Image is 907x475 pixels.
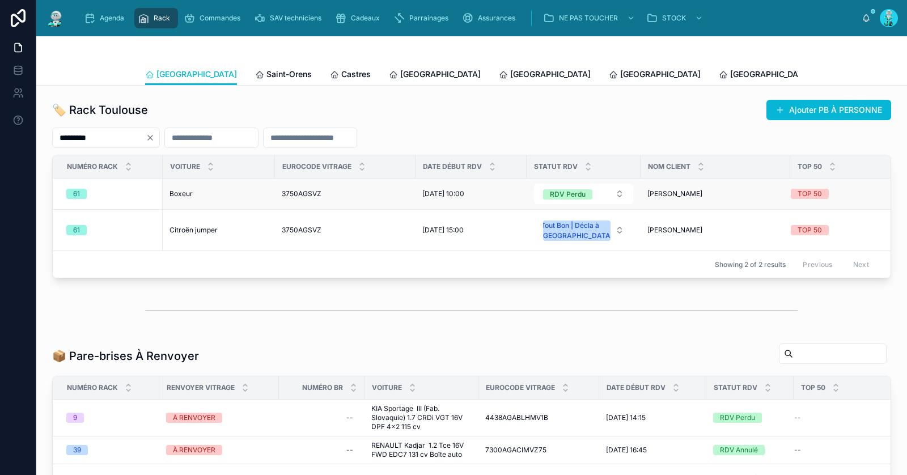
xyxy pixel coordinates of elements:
div: TOP 50 [798,225,822,235]
div: 61 [73,225,80,235]
span: Date Début RDV [423,162,482,171]
div: TOP 50 [798,189,822,199]
div: -- [346,446,353,455]
span: [DATE] 15:00 [422,226,464,235]
a: Select Button [533,214,634,246]
a: 61 [66,225,156,235]
a: 7300AGACIMVZ75 [485,446,592,455]
a: Select Button [533,183,634,205]
span: Parrainages [409,14,448,23]
span: TOP 50 [798,162,822,171]
a: -- [794,446,884,455]
span: 3750AGSVZ [282,189,321,198]
span: Numéro Rack [67,383,118,392]
a: Agenda [80,8,132,28]
a: TOP 50 [791,225,884,235]
span: Date Début RDV [607,383,666,392]
span: 7300AGACIMVZ75 [485,446,546,455]
span: -- [794,413,801,422]
button: Clear [146,133,159,142]
span: -- [794,446,801,455]
a: Assurances [459,8,523,28]
div: scrollable content [75,6,862,31]
span: Voiture [170,162,200,171]
h1: 📦 Pare-brises À Renvoyer [52,348,199,364]
span: NE PAS TOUCHER [559,14,618,23]
span: [GEOGRAPHIC_DATA] [156,69,237,80]
span: Renvoyer Vitrage [167,383,235,392]
span: Statut RDV [534,162,578,171]
a: [DATE] 10:00 [422,189,520,198]
a: RENAULT Kadjar 1.2 Tce 16V FWD EDC7 131 cv Boîte auto [371,441,472,459]
span: Agenda [100,14,124,23]
span: TOP 50 [801,383,825,392]
a: Commandes [180,8,248,28]
span: Showing 2 of 2 results [715,260,786,269]
span: Cadeaux [351,14,380,23]
a: Castres [330,64,371,87]
a: [DATE] 14:15 [606,413,700,422]
span: Citroën jumper [169,226,218,235]
a: RDV Perdu [713,413,787,423]
a: 3750AGSVZ [282,226,409,235]
a: TOP 50 [791,189,884,199]
div: À RENVOYER [173,445,215,455]
span: [GEOGRAPHIC_DATA] [730,69,811,80]
div: 39 [73,445,81,455]
button: Ajouter PB À PERSONNE [766,100,891,120]
a: [DATE] 15:00 [422,226,520,235]
a: 4438AGABLHMV1B [485,413,592,422]
button: Select Button [534,215,633,245]
a: SAV techniciens [251,8,329,28]
a: 61 [66,189,156,199]
div: 9 [73,413,77,423]
span: Voiture [372,383,402,392]
div: 61 [73,189,80,199]
span: Rack [154,14,170,23]
a: [GEOGRAPHIC_DATA] [719,64,811,87]
div: RDV Perdu [720,413,755,423]
span: Saint-Orens [266,69,312,80]
a: [GEOGRAPHIC_DATA] [145,64,237,86]
span: Numéro Rack [67,162,118,171]
a: -- [286,409,358,427]
span: [PERSON_NAME] [647,189,702,198]
a: STOCK [643,8,709,28]
a: À RENVOYER [166,413,272,423]
a: -- [286,441,358,459]
a: Boxeur [169,189,268,198]
span: [GEOGRAPHIC_DATA] [400,69,481,80]
div: À RENVOYER [173,413,215,423]
a: [GEOGRAPHIC_DATA] [609,64,701,87]
div: RDV Annulé [720,445,758,455]
a: Saint-Orens [255,64,312,87]
a: [GEOGRAPHIC_DATA] [499,64,591,87]
a: Rack [134,8,178,28]
span: Boxeur [169,189,193,198]
a: [GEOGRAPHIC_DATA] [389,64,481,87]
span: [DATE] 10:00 [422,189,464,198]
a: À RENVOYER [166,445,272,455]
a: 9 [66,413,152,423]
span: Castres [341,69,371,80]
div: Tout Bon | Décla à [GEOGRAPHIC_DATA] [541,220,613,241]
a: RDV Annulé [713,445,787,455]
span: STOCK [662,14,686,23]
a: Cadeaux [332,8,388,28]
span: [GEOGRAPHIC_DATA] [510,69,591,80]
span: Statut RDV [714,383,757,392]
span: 4438AGABLHMV1B [485,413,548,422]
span: [DATE] 14:15 [606,413,646,422]
a: KIA Sportage III (Fab. Slovaquie) 1.7 CRDi VGT 16V DPF 4x2 115 cv [371,404,472,431]
span: [PERSON_NAME] [647,226,702,235]
span: 3750AGSVZ [282,226,321,235]
a: 39 [66,445,152,455]
a: -- [794,413,884,422]
span: Eurocode Vitrage [486,383,555,392]
span: [DATE] 16:45 [606,446,647,455]
a: [PERSON_NAME] [647,189,783,198]
img: App logo [45,9,66,27]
